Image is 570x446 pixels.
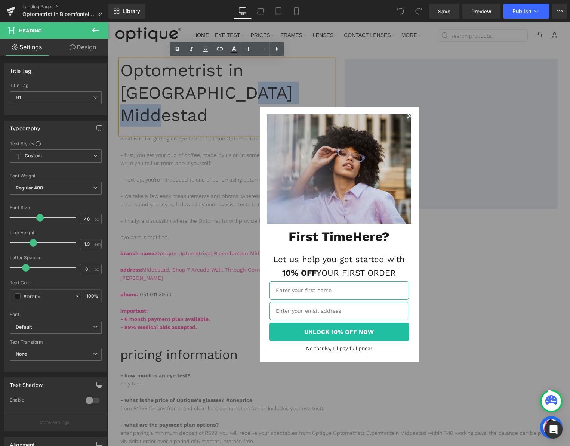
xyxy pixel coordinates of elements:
span: Preview [471,7,492,15]
div: Text Transform [10,340,102,345]
div: Title Tag [10,64,32,74]
div: Open Intercom Messenger [545,421,563,439]
div: Font Size [10,205,102,210]
p: Let us help you get started with [161,231,301,243]
strong: First Time [181,207,245,222]
svg: close icon [299,90,305,96]
span: Save [438,7,450,15]
input: FirstName field [161,259,301,277]
div: Font Weight [10,173,102,179]
div: Line Height [10,230,102,235]
div: Text Shadow [10,378,43,388]
span: Heading [19,28,42,34]
button: More [552,4,567,19]
div: % [83,290,101,303]
b: None [16,351,27,357]
span: Library [123,8,140,15]
b: H1 [16,95,21,100]
a: Desktop [234,4,252,19]
a: New Library [108,4,145,19]
a: Design [56,39,110,56]
button: Close [293,84,311,102]
a: Landing Pages [22,4,108,10]
b: Custom [25,153,42,159]
p: More settings [40,419,70,426]
img: [[account.name]] [159,92,303,202]
span: em [94,242,101,247]
button: More settings [4,414,107,431]
button: No thanks, I'll pay full price! [192,319,270,335]
a: Preview [462,4,500,19]
span: Optometrist In Bloemfontein Middestad | R99 Eye Test | Optique Optometrists [22,11,94,17]
div: Title Tag [10,83,102,88]
input: Color [24,292,71,300]
button: Undo [393,4,408,19]
a: Laptop [252,4,269,19]
strong: 10% OFF [174,246,209,255]
button: UNLOCK 10% OFF NOW [161,300,301,319]
iframe: To enrich screen reader interactions, please activate Accessibility in Grammarly extension settings [108,22,570,446]
span: px [94,267,101,272]
span: px [94,217,101,222]
button: Publish [503,4,549,19]
div: Font [10,312,102,317]
div: Text Styles [10,140,102,146]
i: Default [16,324,32,331]
button: Redo [411,4,426,19]
span: Publish [512,8,531,14]
a: Tablet [269,4,287,19]
b: Regular 400 [16,185,43,191]
a: Mobile [287,4,305,19]
div: Typography [10,121,40,131]
div: Text Color [10,280,102,285]
input: Email field [161,279,301,298]
div: Letter Spacing [10,255,102,260]
p: YOUR FIRST ORDER [161,244,301,257]
strong: Here? [245,207,281,222]
div: Enable [10,397,78,405]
